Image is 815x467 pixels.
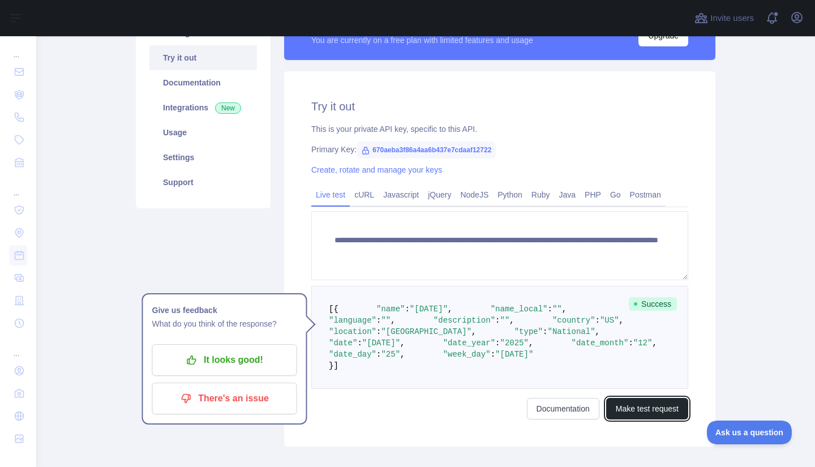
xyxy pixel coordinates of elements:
span: "name_local" [491,305,548,314]
span: "date_year" [443,339,495,348]
span: "US" [600,316,619,325]
a: Documentation [149,70,257,95]
a: Live test [311,186,350,204]
span: : [376,350,381,359]
a: cURL [350,186,379,204]
span: "25" [381,350,400,359]
span: : [376,327,381,336]
span: , [400,350,405,359]
a: Go [606,186,625,204]
span: , [595,327,600,336]
button: Invite users [692,9,756,27]
p: There's an issue [161,389,289,408]
span: "language" [329,316,376,325]
a: Settings [149,145,257,170]
span: : [495,316,500,325]
a: Javascript [379,186,423,204]
span: : [491,350,495,359]
span: : [405,305,409,314]
a: Create, rotate and manage your keys [311,165,442,174]
span: "[DATE]" [495,350,533,359]
a: Support [149,170,257,195]
a: Java [555,186,581,204]
span: "2025" [500,339,529,348]
button: Make test request [606,398,688,419]
a: jQuery [423,186,456,204]
span: : [543,327,547,336]
span: , [529,339,533,348]
a: Documentation [527,398,599,419]
span: 670aeba3f86a4aa6b437e7cdaaf12722 [357,142,496,158]
span: "week_day" [443,350,491,359]
span: "location" [329,327,376,336]
a: NodeJS [456,186,493,204]
h1: Give us feedback [152,303,297,317]
span: ] [333,361,338,370]
span: , [471,327,476,336]
span: Invite users [710,12,754,25]
span: , [652,339,657,348]
div: ... [9,336,27,358]
a: Ruby [527,186,555,204]
div: ... [9,175,27,198]
span: "" [552,305,562,314]
span: "" [381,316,391,325]
button: There's an issue [152,383,297,414]
iframe: Toggle Customer Support [707,421,792,444]
p: It looks good! [161,350,289,370]
span: "name" [376,305,405,314]
span: "[DATE]" [362,339,400,348]
span: , [400,339,405,348]
div: You are currently on a free plan with limited features and usage [311,35,533,46]
p: What do you think of the response? [152,317,297,331]
span: : [548,305,552,314]
span: : [495,339,500,348]
span: New [215,102,241,114]
span: : [595,316,600,325]
span: "type" [514,327,543,336]
a: Usage [149,120,257,145]
a: PHP [580,186,606,204]
a: Integrations New [149,95,257,120]
span: "country" [552,316,595,325]
span: "description" [434,316,495,325]
a: Python [493,186,527,204]
span: "" [500,316,509,325]
h2: Try it out [311,98,688,114]
span: : [628,339,633,348]
span: : [357,339,362,348]
span: [ [329,305,333,314]
div: This is your private API key, specific to this API. [311,123,688,135]
span: , [619,316,624,325]
span: , [448,305,452,314]
span: "[DATE]" [410,305,448,314]
span: , [509,316,514,325]
span: "date_month" [572,339,629,348]
span: "[GEOGRAPHIC_DATA]" [381,327,471,336]
a: Postman [625,186,666,204]
a: Try it out [149,45,257,70]
span: , [562,305,567,314]
span: "National" [548,327,595,336]
div: ... [9,37,27,59]
span: "date" [329,339,357,348]
span: : [376,316,381,325]
span: "date_day" [329,350,376,359]
span: , [391,316,395,325]
span: } [329,361,333,370]
button: It looks good! [152,344,297,376]
span: { [333,305,338,314]
span: Success [629,297,677,311]
div: Primary Key: [311,144,688,155]
span: "12" [633,339,653,348]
